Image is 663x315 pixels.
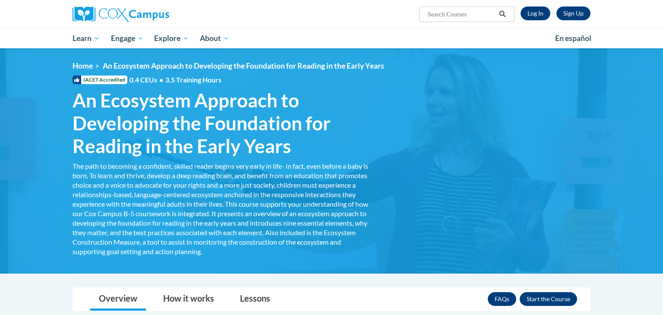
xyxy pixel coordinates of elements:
[90,288,146,311] a: Overview
[194,28,235,48] a: About
[488,292,516,306] a: FAQs
[148,28,194,48] a: Explore
[200,33,229,44] span: About
[155,288,223,311] a: How it works
[73,33,100,44] span: Learn
[231,288,279,311] a: Lessons
[73,6,169,22] img: Cox Campus
[129,75,221,85] span: 0.4 CEUs
[165,76,221,84] span: 3.5 Training Hours
[73,76,127,84] span: IACET Accredited
[73,6,237,22] a: Cox Campus
[496,9,509,19] button: Search
[427,9,496,19] input: Search Courses
[73,61,93,70] a: Home
[555,34,591,43] span: En español
[549,29,597,47] a: En español
[521,6,550,20] a: Log In
[520,292,577,306] button: Enroll
[60,28,603,48] div: Main menu
[73,161,370,256] div: The path to becoming a confident, skilled reader begins very early in life- in fact, even before ...
[73,89,370,157] span: An Ecosystem Approach to Developing the Foundation for Reading in the Early Years
[67,28,105,48] a: Learn
[154,33,189,44] span: Explore
[105,28,149,48] a: Engage
[111,33,143,44] span: Engage
[556,6,590,20] a: Register
[159,76,163,84] span: •
[103,61,384,70] span: An Ecosystem Approach to Developing the Foundation for Reading in the Early Years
